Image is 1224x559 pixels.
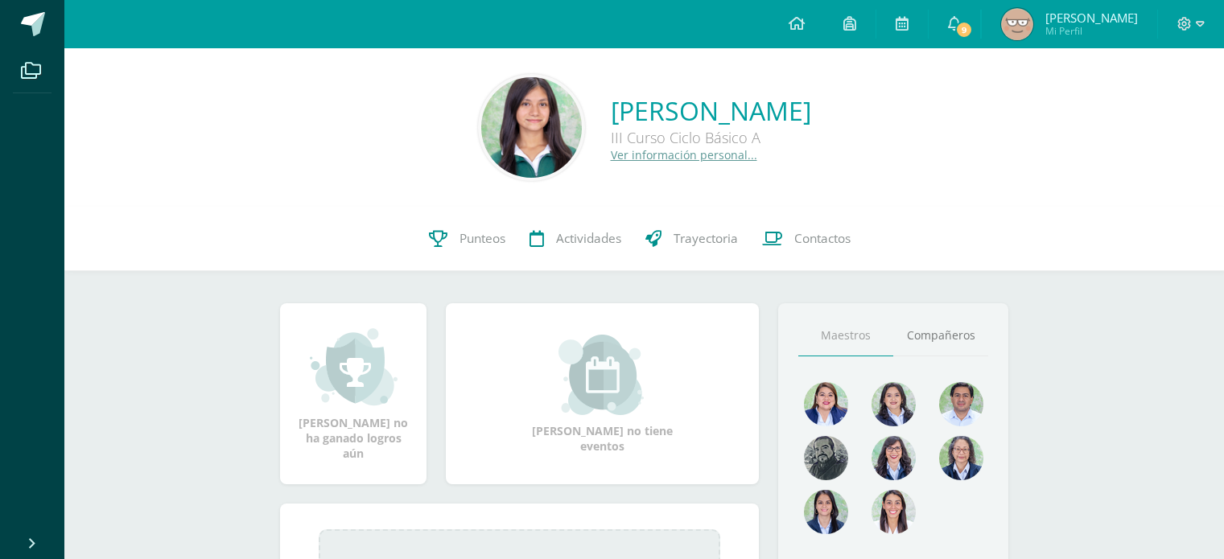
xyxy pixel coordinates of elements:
span: Trayectoria [674,230,738,247]
img: 45e5189d4be9c73150df86acb3c68ab9.png [872,382,916,426]
span: 9 [954,21,972,39]
img: 51b0bd12d1fa62c4cb9b7ae12cbadb33.png [481,77,582,178]
span: Actividades [556,230,621,247]
div: III Curso Ciclo Básico A [611,128,811,147]
img: d4e0c534ae446c0d00535d3bb96704e9.png [804,490,848,534]
div: [PERSON_NAME] no tiene eventos [522,335,683,454]
span: Punteos [460,230,505,247]
a: [PERSON_NAME] [611,93,811,128]
img: 135afc2e3c36cc19cf7f4a6ffd4441d1.png [804,382,848,426]
img: e3abb1ebbe6d3481a363f12c8e97d852.png [1001,8,1033,40]
a: Actividades [517,207,633,271]
a: Maestros [798,315,893,356]
div: [PERSON_NAME] no ha ganado logros aún [296,327,410,461]
span: Mi Perfil [1045,24,1138,38]
a: Trayectoria [633,207,750,271]
img: b1da893d1b21f2b9f45fcdf5240f8abd.png [872,436,916,480]
span: Contactos [794,230,851,247]
a: Punteos [417,207,517,271]
img: 1e7bfa517bf798cc96a9d855bf172288.png [939,382,983,426]
img: 4179e05c207095638826b52d0d6e7b97.png [804,436,848,480]
a: Compañeros [893,315,988,356]
a: Ver información personal... [611,147,757,162]
img: 68491b968eaf45af92dd3338bd9092c6.png [939,436,983,480]
img: 38d188cc98c34aa903096de2d1c9671e.png [872,490,916,534]
a: Contactos [750,207,863,271]
img: achievement_small.png [310,327,398,407]
span: [PERSON_NAME] [1045,10,1138,26]
img: event_small.png [558,335,646,415]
